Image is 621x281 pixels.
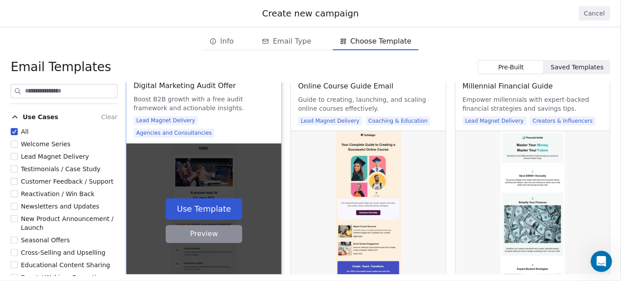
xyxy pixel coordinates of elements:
span: Choose Template [351,36,411,47]
div: I found your information on AppSumo. Can you offer me the same deal that [PERSON_NAME] just had g... [32,51,171,105]
div: I found your information on AppSumo. Can you offer me the same deal that [PERSON_NAME] just had g... [39,56,164,100]
span: Clear [101,113,117,120]
b: 1 day [22,166,41,173]
div: Digital Marketing Audit Offer [133,80,236,91]
button: Gif picker [28,213,35,220]
span: Cross-Selling and Upselling [21,249,105,256]
span: Reactivation / Win Back [21,190,94,197]
span: Lead Magnet Delivery [21,153,89,160]
span: Creators & Influencers [530,116,596,125]
button: Welcome Series [11,140,18,149]
span: All [21,128,28,135]
button: Seasonal Offers [11,236,18,245]
button: Clear [101,112,117,122]
span: Newsletters and Updates [21,203,99,210]
span: Seasonal Offers [21,237,70,244]
span: Guide to creating, launching, and scaling online courses effectively. [298,95,438,113]
span: Boost B2B growth with a free audit framework and actionable insights. [133,95,274,112]
button: Use Template [495,192,571,213]
button: Home [155,4,172,20]
h1: Fin [43,8,54,15]
span: Empower millennials with expert-backed financial strategies and savings tips. [463,95,603,113]
div: You’ll get replies here and in your email:✉️[EMAIL_ADDRESS][DOMAIN_NAME]Our usual reply time🕒1 da... [7,112,146,180]
div: Millennial Financial Guide [463,81,553,92]
span: Email Templates [11,59,111,75]
span: Use Cases [23,112,58,121]
button: Upload attachment [42,213,49,220]
span: Lead Magnet Delivery [298,116,362,125]
button: Newsletters and Updates [11,202,18,211]
span: Lead Magnet Delivery [133,116,198,125]
button: Reactivation / Win Back [11,189,18,198]
div: Fin • 59m ago [14,182,52,187]
span: Saved Templates [551,63,604,72]
span: Event / Webinar Promotions [21,274,107,281]
button: Customer Feedback / Support [11,177,18,186]
button: Use Template [330,192,406,213]
img: Profile image for Fin [25,5,40,19]
button: go back [6,4,23,20]
div: You’ll get replies here and in your email: ✉️ [14,118,139,153]
textarea: Message… [8,194,170,209]
span: Testimonials / Case Study [21,165,101,173]
div: Fin says… [7,112,171,200]
div: Our usual reply time 🕒 [14,157,139,174]
b: [EMAIL_ADDRESS][DOMAIN_NAME] [14,136,85,152]
span: Email Type [273,36,311,47]
span: New Product Announcement / Launch [21,215,113,231]
button: Cross-Selling and Upselling [11,248,18,257]
span: Coaching & Education [366,116,430,125]
button: Emoji picker [14,213,21,220]
div: email creation steps [202,32,419,50]
button: Use Template [166,198,242,220]
button: Lead Magnet Delivery [11,152,18,161]
span: Customer Feedback / Support [21,178,113,185]
button: Use CasesClear [11,109,117,127]
button: Cancel [579,6,610,20]
span: Agencies and Consultancies [133,128,214,137]
button: Send a message… [153,209,167,224]
button: New Product Announcement / Launch [11,214,18,223]
div: Online Course Guide Email [298,81,393,92]
span: Lead Magnet Delivery [463,116,527,125]
button: All [11,127,18,136]
button: Preview [495,219,571,237]
div: Create new campaign [11,7,610,20]
iframe: Intercom live chat [591,251,612,272]
span: Welcome Series [21,140,71,148]
button: Preview [166,225,242,243]
span: Educational Content Sharing [21,261,110,269]
span: Info [220,36,234,47]
button: Preview [330,219,406,237]
button: Educational Content Sharing [11,261,18,269]
div: Scott says… [7,51,171,112]
button: Testimonials / Case Study [11,165,18,173]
